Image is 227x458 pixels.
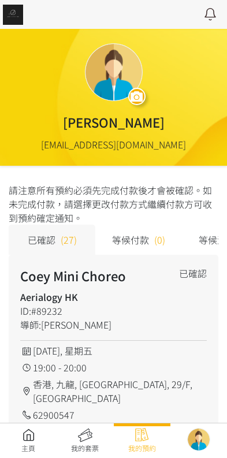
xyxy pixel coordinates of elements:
[20,266,169,285] h2: Coey Mini Choreo
[61,233,77,247] span: (27)
[20,318,169,332] div: 導師:[PERSON_NAME]
[20,304,169,318] div: ID:#89232
[63,113,165,132] div: [PERSON_NAME]
[179,266,207,280] div: 已確認
[112,233,149,247] span: 等候付款
[33,377,207,405] span: 香港, 九龍, [GEOGRAPHIC_DATA], 29/F, [GEOGRAPHIC_DATA]
[154,233,165,247] span: (0)
[20,290,169,304] h4: Aerialogy HK
[41,137,186,151] div: [EMAIL_ADDRESS][DOMAIN_NAME]
[20,344,207,358] div: [DATE], 星期五
[20,360,207,374] div: 19:00 - 20:00
[28,233,55,247] span: 已確認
